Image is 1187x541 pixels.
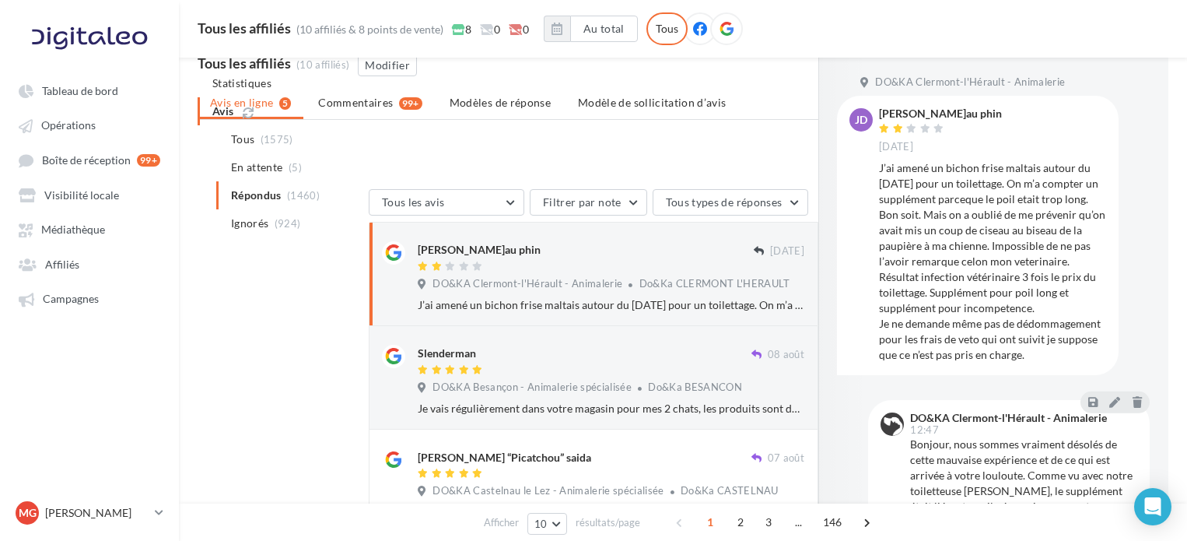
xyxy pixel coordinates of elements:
span: Visibilité locale [44,188,119,202]
span: [DATE] [770,244,804,258]
div: Tous [646,12,688,45]
div: [PERSON_NAME] “Picatchou” saida [418,450,591,465]
span: Do&Ka CLERMONT L'HERAULT [639,277,790,290]
p: [PERSON_NAME] [45,505,149,521]
button: Filtrer par note [530,189,647,216]
span: DO&KA Besançon - Animalerie spécialisée [432,381,632,395]
a: MG [PERSON_NAME] [12,498,166,528]
span: (5) [289,161,302,174]
span: 0 [480,22,500,37]
div: [PERSON_NAME]au phin [879,108,1002,119]
span: 2 [728,510,753,535]
span: Opérations [41,119,96,132]
div: [PERSON_NAME]au phin [418,242,541,258]
a: Boîte de réception 99+ [9,146,170,174]
a: Affiliés [9,250,170,278]
span: ... [786,510,811,535]
span: 07 août [768,451,804,465]
span: MG [19,505,37,521]
button: Tous les avis [369,189,524,216]
button: Modifier [358,54,417,76]
span: Médiathèque [41,223,105,237]
span: (1575) [261,133,293,146]
span: Do&Ka CASTELNAU [681,484,779,497]
button: 10 [527,513,567,535]
span: En attente [231,160,283,175]
span: 3 [756,510,781,535]
button: Au total [544,16,638,42]
span: (924) [275,217,301,230]
span: DO&KA Clermont-l'Hérault - Animalerie [432,277,622,291]
span: JD [855,112,867,128]
span: Boîte de réception [42,153,131,167]
span: Tous les avis [382,195,445,209]
span: Modèle de sollicitation d’avis [578,96,727,109]
a: Tableau de bord [9,76,170,104]
span: Tous [231,132,254,147]
a: Médiathèque [9,215,170,243]
a: Visibilité locale [9,181,170,209]
div: J’ai amené un bichon frise maltais autour du [DATE] pour un toilettage. On m’a compter un supplém... [879,160,1106,363]
span: 0 [509,22,529,37]
div: 99+ [137,154,160,167]
span: 1 [698,510,723,535]
div: 99+ [399,97,422,110]
span: Modèles de réponse [450,96,551,109]
span: résultats/page [576,515,640,530]
div: J’ai amené un bichon frise maltais autour du [DATE] pour un toilettage. On m’a compter un supplém... [418,297,804,313]
button: Tous types de réponses [653,189,808,216]
div: Je vais régulièrement dans votre magasin pour mes 2 chats, les produits sont de très bonne qualit... [418,401,804,416]
a: Campagnes [9,284,170,312]
div: (10 affiliés & 8 points de vente) [296,22,443,37]
span: DO&KA Clermont-l'Hérault - Animalerie [875,76,1065,90]
span: Tableau de bord [42,84,118,97]
span: Statistiques [212,76,271,90]
div: (10 affiliés) [296,58,349,72]
span: 12:47 [910,425,939,435]
div: Open Intercom Messenger [1134,488,1171,525]
span: Afficher [484,515,519,530]
span: [DATE] [879,140,913,154]
span: 10 [534,518,548,530]
span: Do&Ka BESANCON [648,381,742,393]
span: DO&KA Castelnau le Lez - Animalerie spécialisée [432,484,664,498]
div: Tous les affiliés [198,21,291,35]
a: Opérations [9,111,170,139]
span: Campagnes [43,293,99,306]
button: Au total [570,16,638,42]
span: Ignorés [231,216,268,231]
span: 08 août [768,348,804,362]
div: Tous les affiliés [198,56,291,70]
div: Slenderman [418,346,476,361]
span: 8 [452,22,471,37]
span: Affiliés [45,258,79,271]
span: Tous types de réponses [666,195,783,209]
div: DO&KA Clermont-l'Hérault - Animalerie [910,413,1107,423]
span: 146 [817,510,849,535]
